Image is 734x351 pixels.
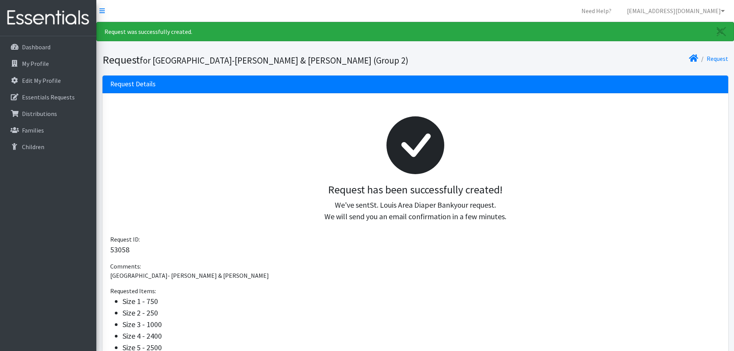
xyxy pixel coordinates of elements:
a: Essentials Requests [3,89,93,105]
span: St. Louis Area Diaper Bank [370,200,454,210]
a: Families [3,123,93,138]
p: 53058 [110,244,721,255]
img: HumanEssentials [3,5,93,31]
a: Dashboard [3,39,93,55]
h1: Request [102,53,413,67]
p: We've sent your request. We will send you an email confirmation in a few minutes. [116,199,714,222]
h3: Request has been successfully created! [116,183,714,196]
p: Children [22,143,44,151]
span: Comments: [110,262,141,270]
a: Need Help? [575,3,618,18]
a: Edit My Profile [3,73,93,88]
small: for [GEOGRAPHIC_DATA]-[PERSON_NAME] & [PERSON_NAME] (Group 2) [140,55,408,66]
a: Distributions [3,106,93,121]
li: Size 1 - 750 [123,296,721,307]
a: Close [709,22,734,41]
span: Request ID: [110,235,140,243]
p: Essentials Requests [22,93,75,101]
p: Distributions [22,110,57,118]
a: [EMAIL_ADDRESS][DOMAIN_NAME] [621,3,731,18]
h3: Request Details [110,80,156,88]
p: Dashboard [22,43,50,51]
p: [GEOGRAPHIC_DATA]- [PERSON_NAME] & [PERSON_NAME] [110,271,721,280]
li: Size 2 - 250 [123,307,721,319]
p: Families [22,126,44,134]
p: My Profile [22,60,49,67]
span: Requested Items: [110,287,156,295]
a: My Profile [3,56,93,71]
a: Children [3,139,93,155]
div: Request was successfully created. [96,22,734,41]
a: Request [707,55,728,62]
li: Size 4 - 2400 [123,330,721,342]
li: Size 3 - 1000 [123,319,721,330]
p: Edit My Profile [22,77,61,84]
